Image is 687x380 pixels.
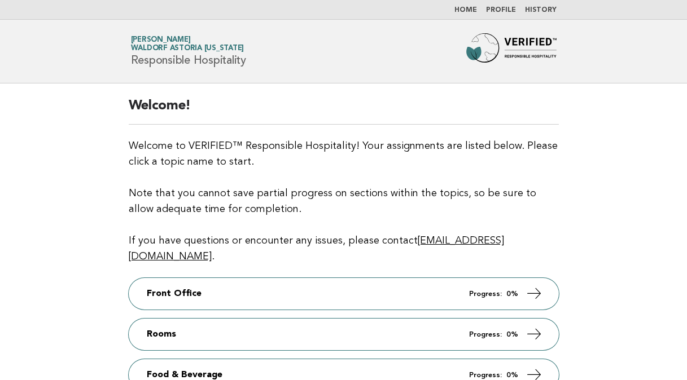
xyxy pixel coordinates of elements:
[131,45,244,52] span: Waldorf Astoria [US_STATE]
[454,7,477,14] a: Home
[131,37,246,66] h1: Responsible Hospitality
[131,36,244,52] a: [PERSON_NAME]Waldorf Astoria [US_STATE]
[129,319,559,350] a: Rooms Progress: 0%
[525,7,557,14] a: History
[469,331,502,338] em: Progress:
[506,290,518,298] strong: 0%
[129,97,559,125] h2: Welcome!
[486,7,516,14] a: Profile
[506,372,518,379] strong: 0%
[466,33,557,69] img: Forbes Travel Guide
[506,331,518,338] strong: 0%
[469,290,502,298] em: Progress:
[129,278,559,310] a: Front Office Progress: 0%
[129,138,559,264] p: Welcome to VERIFIED™ Responsible Hospitality! Your assignments are listed below. Please click a t...
[469,372,502,379] em: Progress:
